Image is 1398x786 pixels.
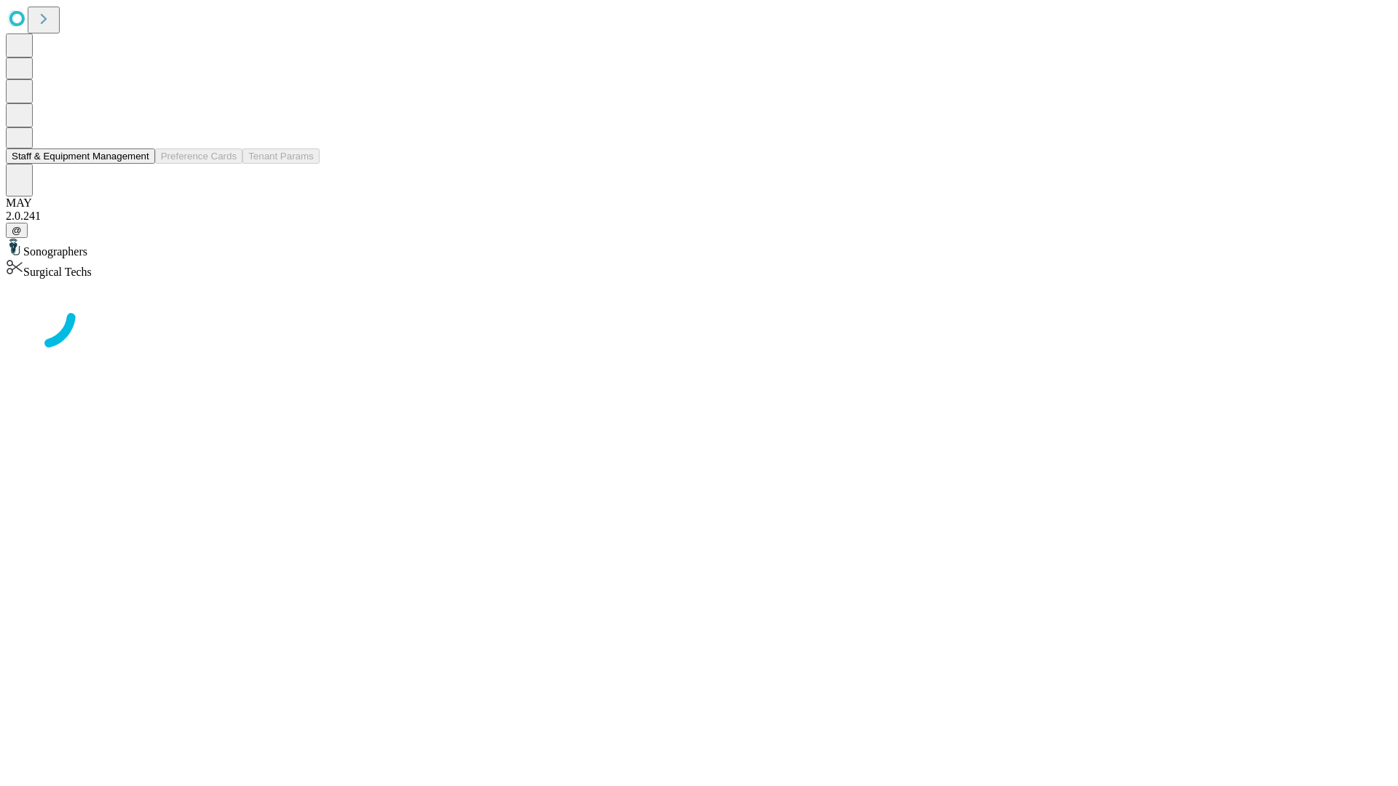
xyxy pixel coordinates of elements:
[12,225,22,236] span: @
[6,238,1392,258] div: Sonographers
[155,148,242,164] button: Preference Cards
[6,196,1392,210] div: MAY
[242,148,320,164] button: Tenant Params
[6,148,155,164] button: Staff & Equipment Management
[6,210,1392,223] div: 2.0.241
[6,258,1392,279] div: Surgical Techs
[6,223,28,238] button: @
